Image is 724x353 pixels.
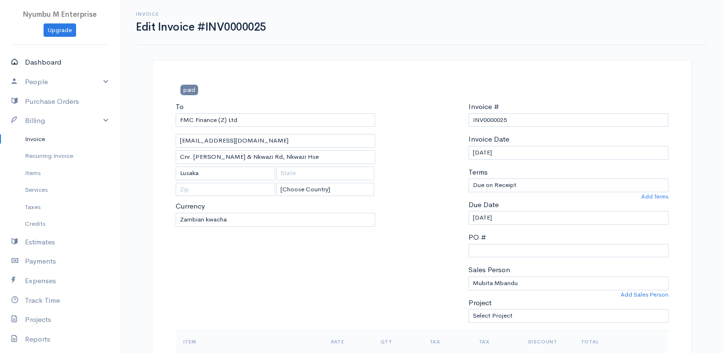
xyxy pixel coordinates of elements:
[573,330,623,353] th: Total
[44,23,76,37] a: Upgrade
[176,183,276,197] input: Zip
[641,192,668,201] a: Add Terms
[23,10,97,19] span: Nyumbu M Enterprise
[468,101,499,112] label: Invoice #
[468,211,668,225] input: dd-mm-yyyy
[176,330,323,353] th: Item
[176,166,276,180] input: City
[136,21,266,33] h1: Edit Invoice #INV0000025
[468,298,491,309] label: Project
[176,150,376,164] input: Address
[422,330,471,353] th: Tax
[136,11,266,17] h6: Invoice
[176,201,205,212] label: Currency
[468,232,486,243] label: PO #
[176,101,184,112] label: To
[621,290,668,299] a: Add Sales Person
[468,199,499,210] label: Due Date
[468,265,510,276] label: Sales Person
[468,167,488,178] label: Terms
[373,330,422,353] th: Qty
[471,330,521,353] th: Tax
[323,330,373,353] th: Rate
[176,113,376,127] input: Client Name
[521,330,573,353] th: Discount
[176,134,376,148] input: Email
[180,85,199,95] span: paid
[468,134,509,145] label: Invoice Date
[276,166,374,180] input: State
[468,146,668,160] input: dd-mm-yyyy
